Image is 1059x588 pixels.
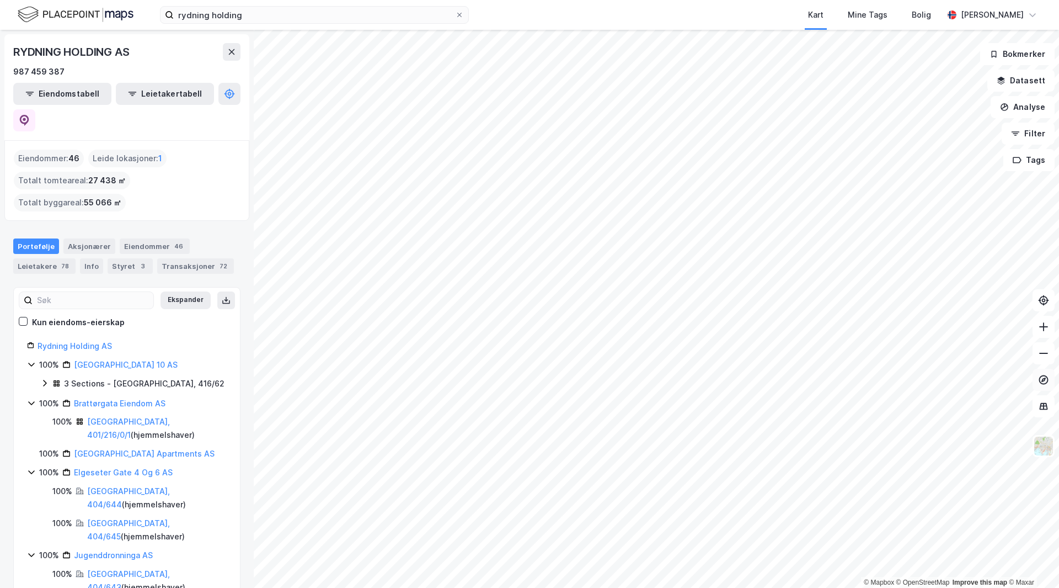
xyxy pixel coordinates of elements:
[64,377,224,390] div: 3 Sections - [GEOGRAPHIC_DATA], 416/62
[116,83,214,105] button: Leietakertabell
[980,43,1055,65] button: Bokmerker
[87,486,170,509] a: [GEOGRAPHIC_DATA], 404/644
[13,83,111,105] button: Eiendomstabell
[1004,535,1059,588] iframe: Chat Widget
[52,517,72,530] div: 100%
[39,447,59,460] div: 100%
[74,399,165,408] a: Brattørgata Eiendom AS
[39,549,59,562] div: 100%
[87,485,227,511] div: ( hjemmelshaver )
[1003,149,1055,171] button: Tags
[896,579,950,586] a: OpenStreetMap
[157,258,234,274] div: Transaksjoner
[14,150,84,167] div: Eiendommer :
[108,258,153,274] div: Styret
[1004,535,1059,588] div: Kontrollprogram for chat
[864,579,894,586] a: Mapbox
[39,466,59,479] div: 100%
[74,550,153,560] a: Jugenddronninga AS
[88,174,126,187] span: 27 438 ㎡
[13,239,59,254] div: Portefølje
[1033,436,1054,457] img: Z
[87,417,170,439] a: [GEOGRAPHIC_DATA], 401/216/0/1
[14,172,130,189] div: Totalt tomteareal :
[87,415,227,442] div: ( hjemmelshaver )
[87,518,170,541] a: [GEOGRAPHIC_DATA], 404/645
[13,65,65,78] div: 987 459 387
[74,449,215,458] a: [GEOGRAPHIC_DATA] Apartments AS
[1002,123,1055,145] button: Filter
[59,261,71,272] div: 78
[953,579,1007,586] a: Improve this map
[172,241,185,252] div: 46
[63,239,115,254] div: Aksjonærer
[987,70,1055,92] button: Datasett
[848,8,887,22] div: Mine Tags
[158,152,162,165] span: 1
[80,258,103,274] div: Info
[137,261,148,272] div: 3
[52,485,72,498] div: 100%
[217,261,229,272] div: 72
[912,8,931,22] div: Bolig
[87,517,227,543] div: ( hjemmelshaver )
[174,7,455,23] input: Søk på adresse, matrikkel, gårdeiere, leietakere eller personer
[13,43,131,61] div: RYDNING HOLDING AS
[961,8,1024,22] div: [PERSON_NAME]
[808,8,823,22] div: Kart
[52,415,72,428] div: 100%
[18,5,133,24] img: logo.f888ab2527a4732fd821a326f86c7f29.svg
[39,358,59,372] div: 100%
[991,96,1055,118] button: Analyse
[33,292,153,309] input: Søk
[13,258,76,274] div: Leietakere
[14,194,126,211] div: Totalt byggareal :
[52,568,72,581] div: 100%
[88,150,167,167] div: Leide lokasjoner :
[161,292,211,309] button: Ekspander
[39,397,59,410] div: 100%
[74,360,178,369] a: [GEOGRAPHIC_DATA] 10 AS
[68,152,79,165] span: 46
[120,239,190,254] div: Eiendommer
[74,468,173,477] a: Elgeseter Gate 4 Og 6 AS
[32,316,125,329] div: Kun eiendoms-eierskap
[38,341,112,351] a: Rydning Holding AS
[84,196,121,209] span: 55 066 ㎡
